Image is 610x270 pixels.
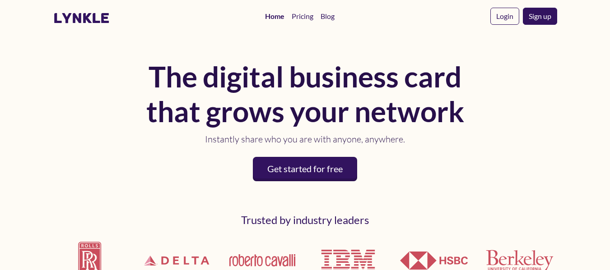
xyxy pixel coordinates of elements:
[253,157,357,181] a: Get started for free
[400,252,468,270] img: HSBC
[53,9,110,27] a: lynkle
[523,8,557,25] a: Sign up
[143,59,468,129] h1: The digital business card that grows your network
[288,7,317,25] a: Pricing
[228,253,296,267] img: Roberto Cavalli
[143,133,468,146] p: Instantly share who you are with anyone, anywhere.
[490,8,519,25] a: Login
[53,214,557,227] h2: Trusted by industry leaders
[317,7,338,25] a: Blog
[261,7,288,25] a: Home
